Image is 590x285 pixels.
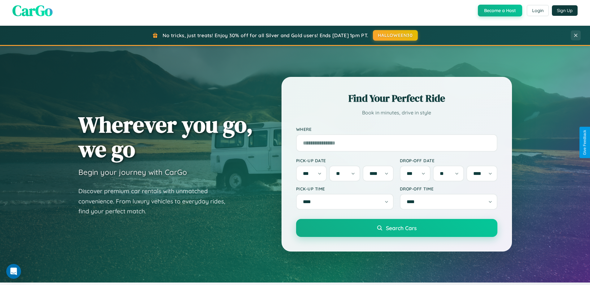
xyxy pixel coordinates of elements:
span: Search Cars [386,225,417,231]
button: Become a Host [478,5,522,16]
button: Login [527,5,549,16]
h3: Begin your journey with CarGo [78,167,187,177]
h1: Wherever you go, we go [78,112,253,161]
span: CarGo [12,0,53,21]
button: Sign Up [552,5,578,16]
button: HALLOWEEN30 [373,30,418,41]
p: Book in minutes, drive in style [296,108,497,117]
button: Search Cars [296,219,497,237]
label: Where [296,127,497,132]
h2: Find Your Perfect Ride [296,91,497,105]
div: Give Feedback [583,130,587,155]
label: Pick-up Time [296,186,394,191]
label: Drop-off Time [400,186,497,191]
label: Pick-up Date [296,158,394,163]
span: No tricks, just treats! Enjoy 30% off for all Silver and Gold users! Ends [DATE] 1pm PT. [163,32,368,38]
label: Drop-off Date [400,158,497,163]
p: Discover premium car rentals with unmatched convenience. From luxury vehicles to everyday rides, ... [78,186,233,216]
iframe: Intercom live chat [6,264,21,279]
